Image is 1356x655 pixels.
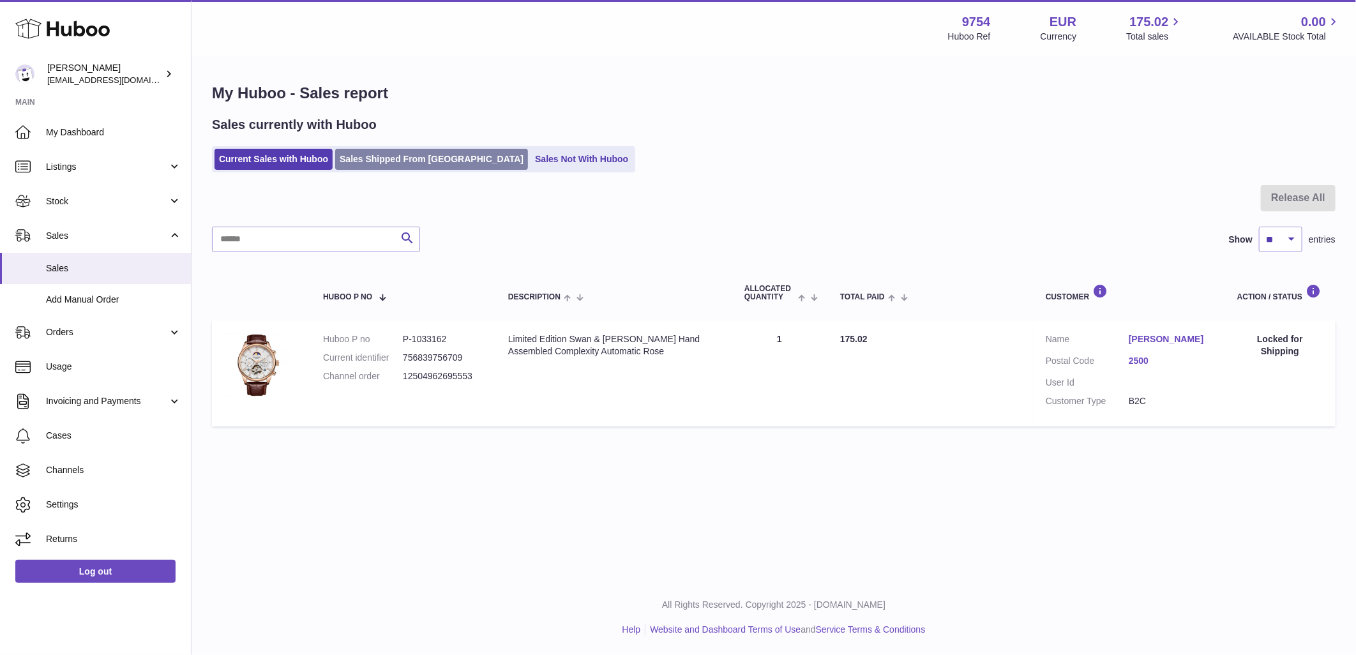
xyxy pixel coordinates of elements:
[948,31,991,43] div: Huboo Ref
[1309,234,1336,246] span: entries
[403,370,483,382] dd: 12504962695553
[1237,333,1323,358] div: Locked for Shipping
[1129,13,1168,31] span: 175.02
[323,293,372,301] span: Huboo P no
[47,62,162,86] div: [PERSON_NAME]
[323,333,403,345] dt: Huboo P no
[323,352,403,364] dt: Current identifier
[508,293,561,301] span: Description
[962,13,991,31] strong: 9754
[645,624,925,636] li: and
[744,285,795,301] span: ALLOCATED Quantity
[323,370,403,382] dt: Channel order
[15,64,34,84] img: internalAdmin-9754@internal.huboo.com
[202,599,1346,611] p: All Rights Reserved. Copyright 2025 - [DOMAIN_NAME]
[46,126,181,139] span: My Dashboard
[840,334,868,344] span: 175.02
[46,464,181,476] span: Channels
[46,395,168,407] span: Invoicing and Payments
[1233,13,1341,43] a: 0.00 AVAILABLE Stock Total
[1041,31,1077,43] div: Currency
[531,149,633,170] a: Sales Not With Huboo
[46,161,168,173] span: Listings
[1129,333,1212,345] a: [PERSON_NAME]
[46,294,181,306] span: Add Manual Order
[816,624,926,635] a: Service Terms & Conditions
[403,352,483,364] dd: 756839756709
[840,293,885,301] span: Total paid
[46,499,181,511] span: Settings
[1046,355,1129,370] dt: Postal Code
[46,262,181,275] span: Sales
[732,320,827,426] td: 1
[212,83,1336,103] h1: My Huboo - Sales report
[215,149,333,170] a: Current Sales with Huboo
[1046,333,1129,349] dt: Name
[46,533,181,545] span: Returns
[650,624,801,635] a: Website and Dashboard Terms of Use
[46,230,168,242] span: Sales
[1126,13,1183,43] a: 175.02 Total sales
[622,624,641,635] a: Help
[1229,234,1253,246] label: Show
[1126,31,1183,43] span: Total sales
[225,333,289,397] img: 97541756811602.jpg
[46,326,168,338] span: Orders
[46,195,168,207] span: Stock
[1237,284,1323,301] div: Action / Status
[1046,284,1212,301] div: Customer
[335,149,528,170] a: Sales Shipped From [GEOGRAPHIC_DATA]
[1301,13,1326,31] span: 0.00
[46,361,181,373] span: Usage
[1129,355,1212,367] a: 2500
[212,116,377,133] h2: Sales currently with Huboo
[46,430,181,442] span: Cases
[15,560,176,583] a: Log out
[1050,13,1076,31] strong: EUR
[508,333,719,358] div: Limited Edition Swan & [PERSON_NAME] Hand Assembled Complexity Automatic Rose
[403,333,483,345] dd: P-1033162
[47,75,188,85] span: [EMAIL_ADDRESS][DOMAIN_NAME]
[1233,31,1341,43] span: AVAILABLE Stock Total
[1129,395,1212,407] dd: B2C
[1046,377,1129,389] dt: User Id
[1046,395,1129,407] dt: Customer Type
